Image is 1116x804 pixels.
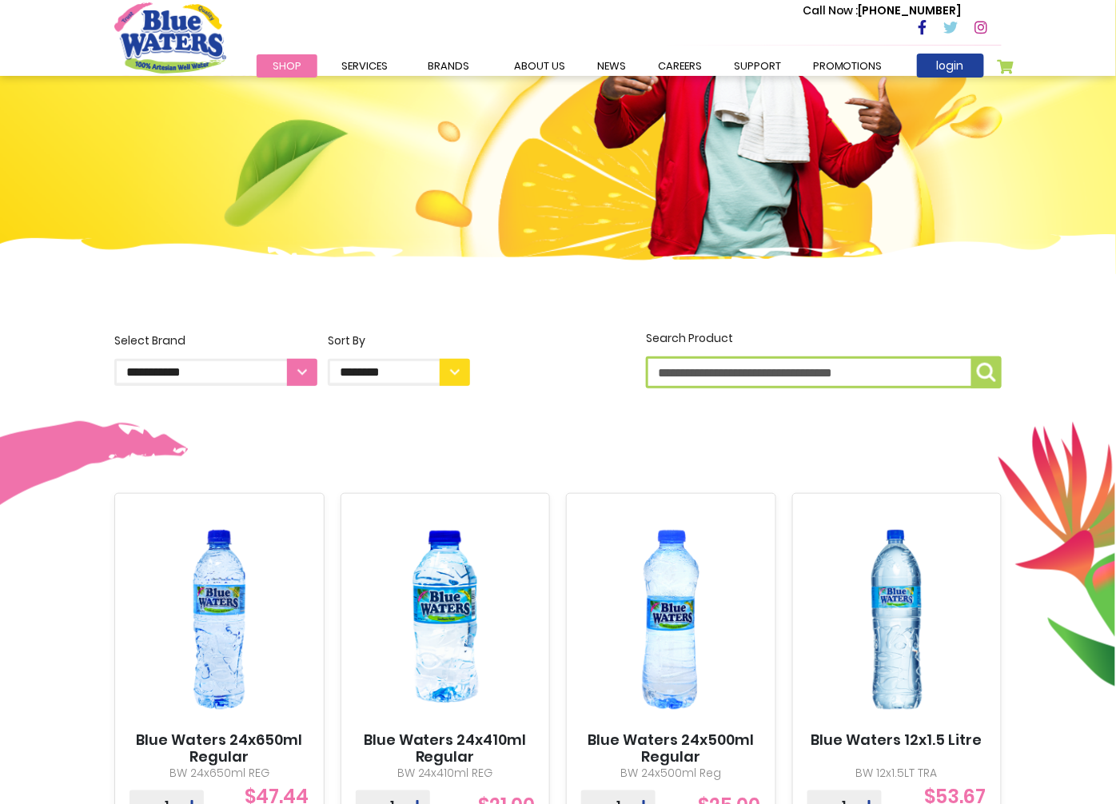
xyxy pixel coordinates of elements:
select: Select Brand [114,359,317,386]
a: about us [498,54,581,78]
p: [PHONE_NUMBER] [803,2,962,19]
p: BW 12x1.5LT TRA [807,766,987,782]
div: Sort By [328,332,470,349]
p: BW 24x500ml Reg [581,766,761,782]
a: Blue Waters 24x650ml Regular [130,732,309,766]
select: Sort By [328,359,470,386]
button: Search Product [971,356,1002,388]
h4: Order Online [115,52,471,81]
a: Blue Waters 24x500ml Regular [581,732,761,766]
img: search-icon.png [977,363,996,382]
a: support [718,54,797,78]
a: login [917,54,984,78]
label: Select Brand [114,332,317,386]
img: Blue Waters 24x410ml Regular [356,507,536,732]
a: Blue Waters 12x1.5 Litre [811,732,982,750]
label: Search Product [646,330,1002,388]
a: Blue Waters 24x410ml Regular [356,732,536,766]
a: careers [642,54,718,78]
img: Blue Waters 24x650ml Regular [130,507,309,732]
a: store logo [114,2,226,73]
span: Brands [428,58,469,74]
span: Services [341,58,388,74]
input: Search Product [646,356,1002,388]
p: BW 24x650ml REG [130,766,309,782]
span: Call Now : [803,2,859,18]
span: Shop [273,58,301,74]
p: BW 24x410ml REG [356,766,536,782]
a: News [581,54,642,78]
img: Blue Waters 12x1.5 Litre [807,507,987,732]
a: Promotions [797,54,899,78]
img: Blue Waters 24x500ml Regular [581,507,761,732]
